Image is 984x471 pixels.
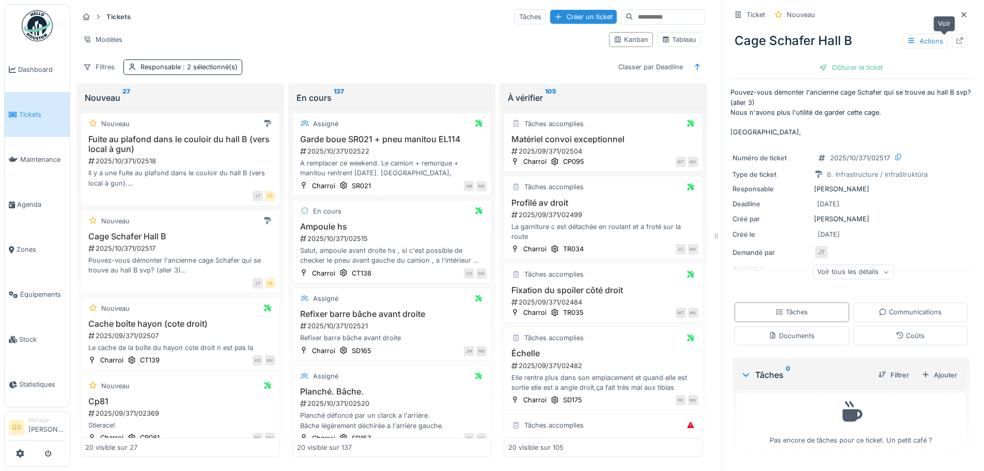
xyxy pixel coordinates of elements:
[299,321,487,331] div: 2025/10/371/02521
[352,268,371,278] div: CT138
[5,362,70,407] a: Statistiques
[896,331,925,341] div: Coûts
[523,308,546,317] div: Charroi
[299,234,487,244] div: 2025/10/371/02515
[87,408,275,418] div: 2025/09/371/02369
[688,157,698,167] div: MV
[297,443,352,453] div: 20 visible sur 137
[688,244,698,254] div: MV
[732,230,810,239] div: Créé le
[741,369,870,381] div: Tâches
[510,210,698,220] div: 2025/09/371/02499
[85,343,275,353] div: Le cache de la boîte du hayon cote droit n est pas la
[524,420,584,430] div: Tâches accomplies
[614,59,688,74] div: Classer par Deadline
[297,309,487,319] h3: Refixer barre bâche avant droite
[464,346,474,356] div: JM
[730,87,972,137] p: Pouvez-vous démonter l'ancienne cage Schafer qui se trouve au hall B svp? (aller 3) Nous n'avons ...
[688,395,698,405] div: MV
[508,443,564,453] div: 20 visible sur 105
[732,170,810,179] div: Type de ticket
[5,227,70,272] a: Zones
[523,157,546,166] div: Charroi
[101,119,130,129] div: Nouveau
[732,248,810,257] div: Demandé par
[9,416,66,441] a: GS Manager[PERSON_NAME]
[102,12,135,22] strong: Tickets
[253,433,263,443] div: MK
[181,63,238,71] span: : 2 sélectionné(s)
[5,317,70,362] a: Stock
[676,308,686,318] div: WT
[352,433,371,443] div: SD157
[5,137,70,182] a: Maintenance
[732,153,810,163] div: Numéro de ticket
[786,369,790,381] sup: 0
[265,355,275,366] div: MV
[813,265,894,280] div: Voir tous les détails
[253,355,263,366] div: KD
[19,110,66,119] span: Tickets
[87,331,275,341] div: 2025/09/371/02507
[508,348,698,358] h3: Échelle
[312,346,335,356] div: Charroi
[508,134,698,144] h3: Matériel convoi exceptionnel
[5,182,70,227] a: Agenda
[732,199,810,209] div: Deadline
[79,59,119,74] div: Filtres
[524,119,584,129] div: Tâches accomplies
[917,368,961,382] div: Ajouter
[476,346,487,356] div: MV
[19,335,66,344] span: Stock
[775,307,808,317] div: Tâches
[508,198,698,208] h3: Profilé av droit
[508,436,698,446] h3: Lights
[28,416,66,438] li: [PERSON_NAME]
[508,373,698,392] div: Elle rentre plus dans son emplacement et quand elle est sortie elle est a angle droit,ça fait trè...
[19,379,66,389] span: Statistiques
[22,10,53,41] img: Badge_color-CXgf-gQk.svg
[352,181,371,191] div: SR021
[563,395,582,405] div: SD175
[524,269,584,279] div: Tâches accomplies
[85,255,275,275] div: Pouvez-vous démonter l'ancienne cage Schafer qui se trouve au hall B svp? (aller 3) Nous n'avons ...
[313,371,338,381] div: Assigné
[297,411,487,430] div: Planché défoncé par un clarck a l'arrière. Bâche légèrement déchirée a l'arrière gauche.
[312,433,335,443] div: Charroi
[313,119,338,129] div: Assigné
[5,47,70,92] a: Dashboard
[514,9,546,24] div: Tâches
[87,156,275,166] div: 2025/10/371/02518
[100,433,123,443] div: Charroi
[101,381,130,391] div: Nouveau
[676,395,686,405] div: PK
[874,368,913,382] div: Filtrer
[253,191,263,201] div: JT
[85,232,275,241] h3: Cage Schafer Hall B
[18,65,66,74] span: Dashboard
[730,27,972,54] div: Cage Schafer Hall B
[827,170,928,179] div: 6. Infrastructure / Infraštruktúra
[662,35,696,44] div: Tableau
[334,92,344,104] sup: 137
[814,245,829,260] div: JT
[524,182,584,192] div: Tâches accomplies
[20,155,66,164] span: Maintenance
[508,285,698,295] h3: Fixation du spoiler côté droit
[85,168,275,188] div: Il y a une fuite au plafond dans le couloir du hall B (vers local à gun). L'eau a troué une plaqu...
[476,433,487,444] div: MV
[464,268,474,279] div: CS
[265,191,275,201] div: GS
[732,184,970,194] div: [PERSON_NAME]
[297,158,487,178] div: A remplacer ce weekend. Le camion + remorque + manitou rentrent [DATE]. [GEOGRAPHIC_DATA],
[85,420,275,430] div: Stierace!
[523,395,546,405] div: Charroi
[902,34,948,49] div: Actions
[545,92,556,104] sup: 105
[510,146,698,156] div: 2025/09/371/02504
[510,361,698,371] div: 2025/09/371/02482
[140,433,160,443] div: CP081
[676,244,686,254] div: JC
[85,134,275,154] h3: Fuite au plafond dans le couloir du hall B (vers local à gun)
[313,294,338,303] div: Assigné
